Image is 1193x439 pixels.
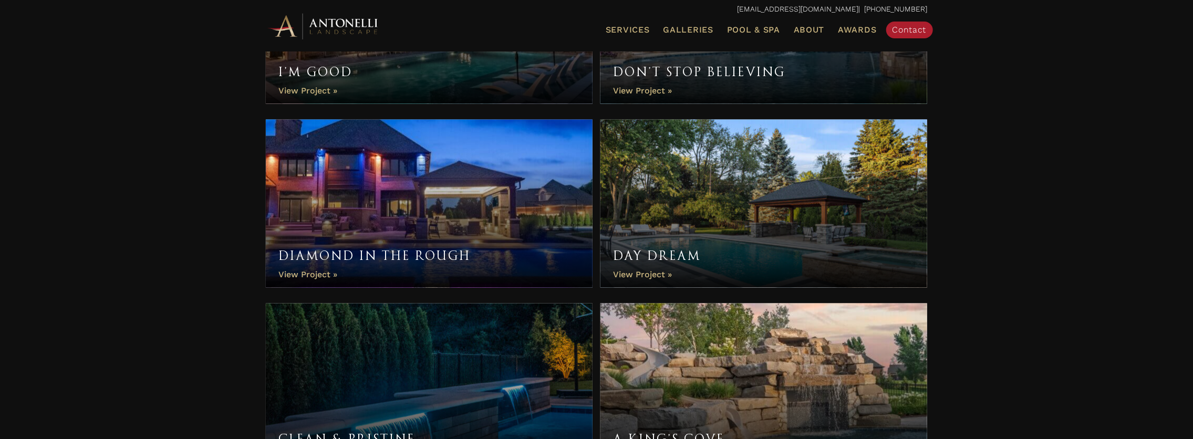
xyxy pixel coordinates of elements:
a: About [790,23,829,37]
span: About [794,26,825,34]
a: Galleries [659,23,718,37]
a: Services [601,23,654,37]
a: Pool & Spa [723,23,784,37]
a: Contact [886,22,933,38]
a: [EMAIL_ADDRESS][DOMAIN_NAME] [738,5,859,13]
span: Contact [893,25,927,35]
img: Antonelli Horizontal Logo [266,12,381,40]
a: Awards [834,23,880,37]
span: Awards [838,25,876,35]
p: | [PHONE_NUMBER] [266,3,928,16]
span: Services [606,26,650,34]
span: Pool & Spa [727,25,780,35]
span: Galleries [663,25,713,35]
